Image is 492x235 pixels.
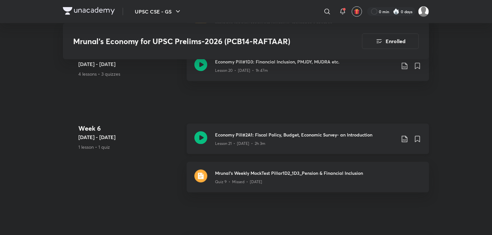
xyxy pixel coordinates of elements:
a: Economy Pill#1D3: Financial Inclusion, PMJDY, MUDRA etc.Lesson 20 • [DATE] • 1h 47m [187,51,429,89]
p: 4 lessons • 3 quizzes [78,70,182,77]
button: Enrolled [362,33,419,49]
a: Economy Pill#2A1: Fiscal Policy, Budget, Economic Survey- an IntroductionLesson 21 • [DATE] • 2h 3m [187,124,429,162]
img: streak [393,8,399,15]
a: Company Logo [63,7,115,16]
img: SP [418,6,429,17]
h5: [DATE] - [DATE] [78,60,182,68]
p: 1 lesson • 1 quiz [78,144,182,150]
img: quiz [194,170,207,183]
p: Quiz 9 • Missed • [DATE] [215,179,262,185]
button: avatar [352,6,362,17]
h3: Mrunal's Weekly MockTest Pillar1D2_1D3_Pension & Financial Inclusion [215,170,421,176]
p: Lesson 21 • [DATE] • 2h 3m [215,141,265,146]
h4: Week 6 [78,124,182,133]
p: Lesson 20 • [DATE] • 1h 47m [215,68,268,73]
button: UPSC CSE - GS [131,5,186,18]
h5: [DATE] - [DATE] [78,133,182,141]
a: quizMrunal's Weekly MockTest Pillar1D2_1D3_Pension & Financial InclusionQuiz 9 • Missed • [DATE] [187,162,429,200]
img: avatar [354,9,360,14]
img: Company Logo [63,7,115,15]
h3: Economy Pill#1D3: Financial Inclusion, PMJDY, MUDRA etc. [215,58,396,65]
h3: Mrunal’s Economy for UPSC Prelims-2026 (PCB14-RAFTAAR) [73,37,326,46]
h3: Economy Pill#2A1: Fiscal Policy, Budget, Economic Survey- an Introduction [215,131,396,138]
